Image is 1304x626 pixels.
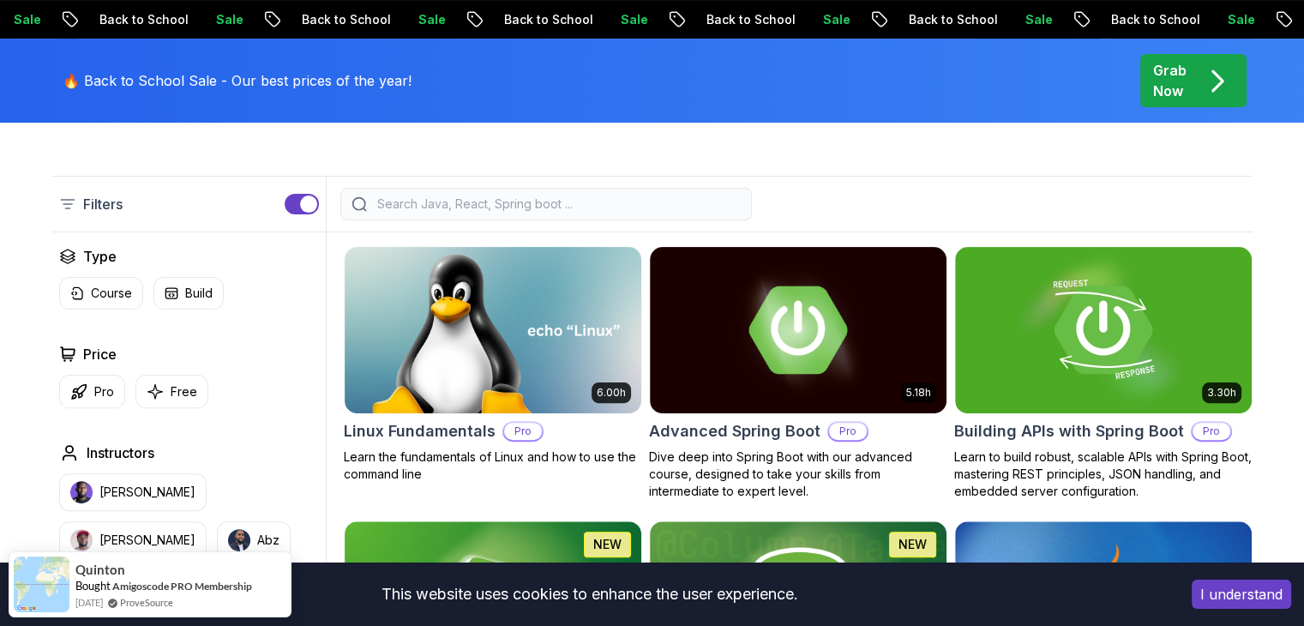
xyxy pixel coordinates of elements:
[649,246,947,500] a: Advanced Spring Boot card5.18hAdvanced Spring BootProDive deep into Spring Boot with our advanced...
[59,521,207,559] button: instructor img[PERSON_NAME]
[314,11,369,28] p: Sale
[91,285,132,302] p: Course
[374,196,741,213] input: Search Java, React, Spring boot ...
[954,419,1184,443] h2: Building APIs with Spring Boot
[1007,11,1123,28] p: Back to School
[14,557,69,612] img: provesource social proof notification image
[602,11,718,28] p: Back to School
[70,481,93,503] img: instructor img
[83,344,117,364] h2: Price
[804,11,921,28] p: Back to School
[112,579,252,593] a: Amigoscode PRO Membership
[829,423,867,440] p: Pro
[75,579,111,593] span: Bought
[87,442,154,463] h2: Instructors
[921,11,976,28] p: Sale
[516,11,571,28] p: Sale
[75,563,125,577] span: Quinton
[650,247,946,413] img: Advanced Spring Boot card
[75,595,103,610] span: [DATE]
[649,419,820,443] h2: Advanced Spring Boot
[94,383,114,400] p: Pro
[83,246,117,267] h2: Type
[400,11,516,28] p: Back to School
[1193,423,1230,440] p: Pro
[228,529,250,551] img: instructor img
[197,11,314,28] p: Back to School
[63,70,412,91] p: 🔥 Back to School Sale - Our best prices of the year!
[344,246,642,483] a: Linux Fundamentals card6.00hLinux FundamentalsProLearn the fundamentals of Linux and how to use t...
[99,484,195,501] p: [PERSON_NAME]
[1123,11,1178,28] p: Sale
[111,11,166,28] p: Sale
[257,532,279,549] p: Abz
[344,419,496,443] h2: Linux Fundamentals
[120,595,173,610] a: ProveSource
[83,194,123,214] p: Filters
[153,277,224,310] button: Build
[955,247,1252,413] img: Building APIs with Spring Boot card
[13,575,1166,613] div: This website uses cookies to enhance the user experience.
[99,532,195,549] p: [PERSON_NAME]
[1207,386,1236,400] p: 3.30h
[906,386,931,400] p: 5.18h
[344,448,642,483] p: Learn the fundamentals of Linux and how to use the command line
[1192,580,1291,609] button: Accept cookies
[345,247,641,413] img: Linux Fundamentals card
[504,423,542,440] p: Pro
[59,473,207,511] button: instructor img[PERSON_NAME]
[70,529,93,551] img: instructor img
[59,277,143,310] button: Course
[954,246,1253,500] a: Building APIs with Spring Boot card3.30hBuilding APIs with Spring BootProLearn to build robust, s...
[135,375,208,408] button: Free
[59,375,125,408] button: Pro
[185,285,213,302] p: Build
[718,11,773,28] p: Sale
[593,536,622,553] p: NEW
[649,448,947,500] p: Dive deep into Spring Boot with our advanced course, designed to take your skills from intermedia...
[597,386,626,400] p: 6.00h
[898,536,927,553] p: NEW
[217,521,291,559] button: instructor imgAbz
[1153,60,1187,101] p: Grab Now
[171,383,197,400] p: Free
[954,448,1253,500] p: Learn to build robust, scalable APIs with Spring Boot, mastering REST principles, JSON handling, ...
